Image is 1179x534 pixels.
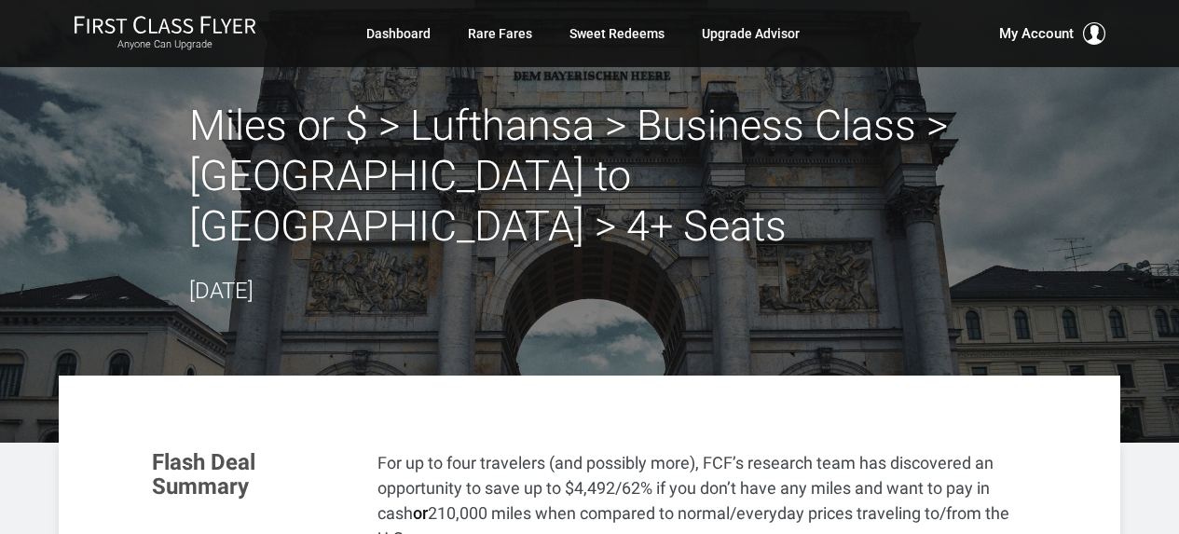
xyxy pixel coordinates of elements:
button: My Account [999,22,1105,45]
small: Anyone Can Upgrade [74,38,256,51]
img: First Class Flyer [74,15,256,34]
h3: Flash Deal Summary [152,450,350,500]
h2: Miles or $ > Lufthansa > Business Class > ‎[GEOGRAPHIC_DATA] to [GEOGRAPHIC_DATA] > 4+ Seats [189,101,991,252]
a: Upgrade Advisor [702,17,800,50]
a: First Class FlyerAnyone Can Upgrade [74,15,256,52]
time: [DATE] [189,278,254,304]
a: Rare Fares [468,17,532,50]
a: Dashboard [366,17,431,50]
strong: or [413,503,428,523]
span: My Account [999,22,1074,45]
a: Sweet Redeems [569,17,665,50]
